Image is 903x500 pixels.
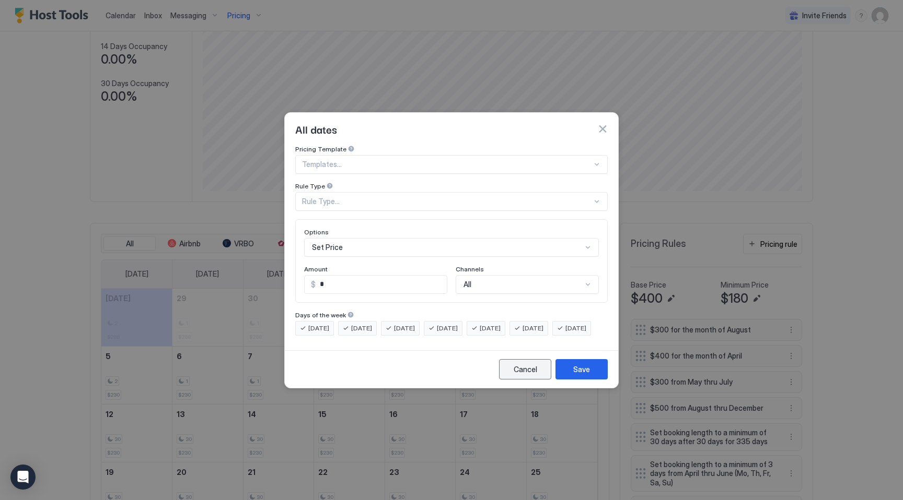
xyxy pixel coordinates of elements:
[295,311,346,319] span: Days of the week
[480,324,501,333] span: [DATE]
[295,121,337,137] span: All dates
[565,324,586,333] span: [DATE]
[302,197,592,206] div: Rule Type...
[394,324,415,333] span: [DATE]
[295,145,346,153] span: Pricing Template
[316,276,447,293] input: Input Field
[295,182,325,190] span: Rule Type
[514,364,537,375] div: Cancel
[573,364,590,375] div: Save
[308,324,329,333] span: [DATE]
[312,243,343,252] span: Set Price
[304,265,328,273] span: Amount
[304,228,329,236] span: Options
[10,465,36,490] div: Open Intercom Messenger
[555,359,608,379] button: Save
[351,324,372,333] span: [DATE]
[437,324,458,333] span: [DATE]
[311,280,316,289] span: $
[464,280,471,289] span: All
[523,324,543,333] span: [DATE]
[456,265,484,273] span: Channels
[499,359,551,379] button: Cancel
